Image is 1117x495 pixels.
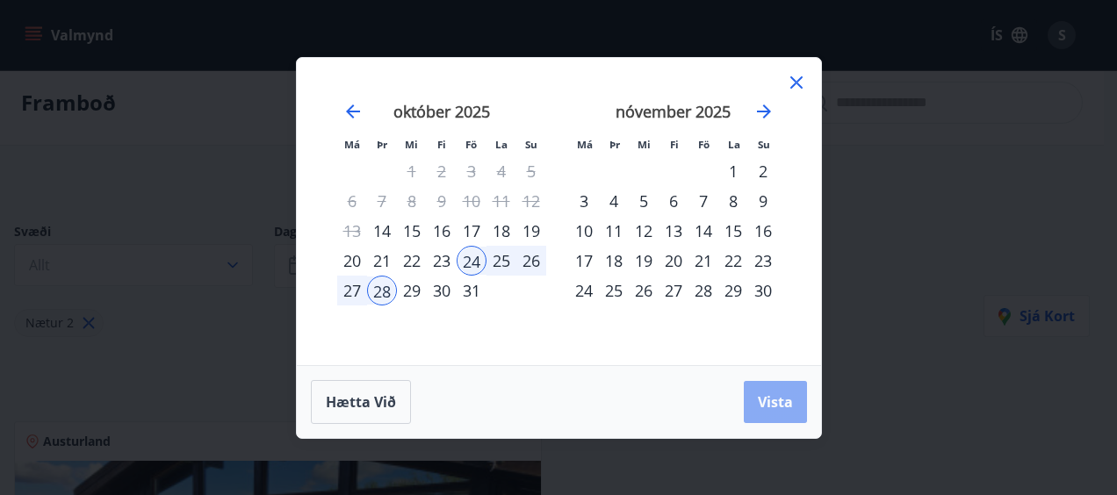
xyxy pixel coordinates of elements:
[728,138,740,151] small: La
[659,276,688,305] td: Choose fimmtudagur, 27. nóvember 2025 as your check-in date. It’s available.
[465,138,477,151] small: Fö
[397,276,427,305] div: 29
[718,276,748,305] div: 29
[393,101,490,122] strong: október 2025
[516,216,546,246] div: 19
[629,186,659,216] td: Choose miðvikudagur, 5. nóvember 2025 as your check-in date. It’s available.
[569,216,599,246] div: 10
[670,138,679,151] small: Fi
[748,186,778,216] div: 9
[337,276,367,305] td: Selected. mánudagur, 27. október 2025
[457,186,486,216] td: Not available. föstudagur, 10. október 2025
[486,246,516,276] div: 25
[337,216,367,246] td: Not available. mánudagur, 13. október 2025
[718,246,748,276] td: Choose laugardagur, 22. nóvember 2025 as your check-in date. It’s available.
[427,156,457,186] td: Not available. fimmtudagur, 2. október 2025
[397,186,427,216] td: Not available. miðvikudagur, 8. október 2025
[688,246,718,276] div: 21
[457,276,486,305] div: 31
[337,276,367,305] div: 27
[688,216,718,246] td: Choose föstudagur, 14. nóvember 2025 as your check-in date. It’s available.
[748,156,778,186] td: Choose sunnudagur, 2. nóvember 2025 as your check-in date. It’s available.
[629,216,659,246] td: Choose miðvikudagur, 12. nóvember 2025 as your check-in date. It’s available.
[659,186,688,216] div: 6
[437,138,446,151] small: Fi
[748,216,778,246] div: 16
[397,276,427,305] td: Choose miðvikudagur, 29. október 2025 as your check-in date. It’s available.
[486,216,516,246] div: 18
[659,216,688,246] div: 13
[516,246,546,276] td: Selected. sunnudagur, 26. október 2025
[748,276,778,305] td: Choose sunnudagur, 30. nóvember 2025 as your check-in date. It’s available.
[367,186,397,216] td: Not available. þriðjudagur, 7. október 2025
[495,138,508,151] small: La
[516,156,546,186] td: Not available. sunnudagur, 5. október 2025
[427,216,457,246] td: Choose fimmtudagur, 16. október 2025 as your check-in date. It’s available.
[748,186,778,216] td: Choose sunnudagur, 9. nóvember 2025 as your check-in date. It’s available.
[688,276,718,305] div: 28
[718,186,748,216] td: Choose laugardagur, 8. nóvember 2025 as your check-in date. It’s available.
[397,246,427,276] div: 22
[397,246,427,276] td: Choose miðvikudagur, 22. október 2025 as your check-in date. It’s available.
[569,246,599,276] td: Choose mánudagur, 17. nóvember 2025 as your check-in date. It’s available.
[599,276,629,305] td: Choose þriðjudagur, 25. nóvember 2025 as your check-in date. It’s available.
[516,246,546,276] div: 26
[629,186,659,216] div: 5
[629,276,659,305] div: 26
[599,216,629,246] td: Choose þriðjudagur, 11. nóvember 2025 as your check-in date. It’s available.
[688,246,718,276] td: Choose föstudagur, 21. nóvember 2025 as your check-in date. It’s available.
[486,246,516,276] td: Selected. laugardagur, 25. október 2025
[659,186,688,216] td: Choose fimmtudagur, 6. nóvember 2025 as your check-in date. It’s available.
[318,79,800,344] div: Calendar
[405,138,418,151] small: Mi
[569,276,599,305] td: Choose mánudagur, 24. nóvember 2025 as your check-in date. It’s available.
[599,276,629,305] div: 25
[427,216,457,246] div: 16
[748,216,778,246] td: Choose sunnudagur, 16. nóvember 2025 as your check-in date. It’s available.
[688,186,718,216] td: Choose föstudagur, 7. nóvember 2025 as your check-in date. It’s available.
[569,246,599,276] div: 17
[525,138,537,151] small: Su
[718,186,748,216] div: 8
[659,216,688,246] td: Choose fimmtudagur, 13. nóvember 2025 as your check-in date. It’s available.
[377,138,387,151] small: Þr
[748,246,778,276] div: 23
[457,216,486,246] td: Choose föstudagur, 17. október 2025 as your check-in date. It’s available.
[688,276,718,305] td: Choose föstudagur, 28. nóvember 2025 as your check-in date. It’s available.
[397,216,427,246] div: 15
[427,246,457,276] td: Choose fimmtudagur, 23. október 2025 as your check-in date. It’s available.
[718,216,748,246] div: 15
[688,216,718,246] div: 14
[397,216,427,246] td: Choose miðvikudagur, 15. október 2025 as your check-in date. It’s available.
[486,156,516,186] td: Not available. laugardagur, 4. október 2025
[599,186,629,216] td: Choose þriðjudagur, 4. nóvember 2025 as your check-in date. It’s available.
[659,276,688,305] div: 27
[311,380,411,424] button: Hætta við
[367,246,397,276] td: Choose þriðjudagur, 21. október 2025 as your check-in date. It’s available.
[427,246,457,276] div: 23
[516,216,546,246] td: Choose sunnudagur, 19. október 2025 as your check-in date. It’s available.
[599,216,629,246] div: 11
[342,101,364,122] div: Move backward to switch to the previous month.
[748,156,778,186] div: 2
[718,156,748,186] div: 1
[367,246,397,276] div: 21
[629,276,659,305] td: Choose miðvikudagur, 26. nóvember 2025 as your check-in date. It’s available.
[629,246,659,276] div: 19
[486,216,516,246] td: Choose laugardagur, 18. október 2025 as your check-in date. It’s available.
[367,216,397,246] td: Choose þriðjudagur, 14. október 2025 as your check-in date. It’s available.
[337,186,367,216] td: Not available. mánudagur, 6. október 2025
[569,186,599,216] td: Choose mánudagur, 3. nóvember 2025 as your check-in date. It’s available.
[629,216,659,246] div: 12
[718,156,748,186] td: Choose laugardagur, 1. nóvember 2025 as your check-in date. It’s available.
[427,186,457,216] td: Not available. fimmtudagur, 9. október 2025
[698,138,710,151] small: Fö
[718,216,748,246] td: Choose laugardagur, 15. nóvember 2025 as your check-in date. It’s available.
[688,186,718,216] div: 7
[599,246,629,276] div: 18
[718,276,748,305] td: Choose laugardagur, 29. nóvember 2025 as your check-in date. It’s available.
[397,156,427,186] td: Not available. miðvikudagur, 1. október 2025
[344,138,360,151] small: Má
[569,216,599,246] td: Choose mánudagur, 10. nóvember 2025 as your check-in date. It’s available.
[638,138,651,151] small: Mi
